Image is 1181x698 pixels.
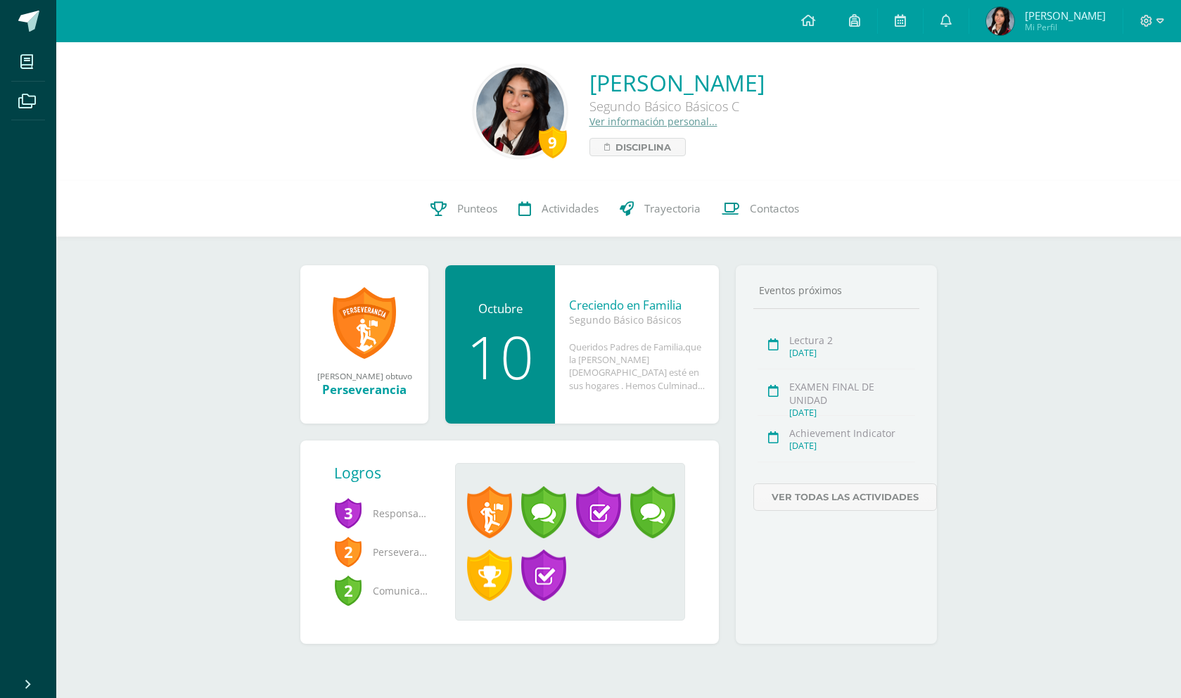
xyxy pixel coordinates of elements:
span: 3 [334,497,362,529]
a: Disciplina [589,138,686,156]
img: 50f5168d7405944905a10948b013abec.png [986,7,1014,35]
div: [DATE] [789,347,915,359]
span: Punteos [457,201,497,216]
span: Disciplina [615,139,671,156]
span: 2 [334,574,362,607]
div: Creciendo en Familia [569,297,705,313]
span: Mi Perfil [1025,21,1106,33]
a: Ver información personal... [589,115,717,128]
a: Trayectoria [609,181,711,237]
div: Logros [334,463,444,483]
div: EXAMEN FINAL DE UNIDAD [789,380,915,407]
span: Responsabilidad [334,494,433,533]
div: Octubre [459,300,541,317]
a: Punteos [420,181,508,237]
span: Contactos [750,201,799,216]
a: Ver todas las actividades [753,483,937,511]
div: [DATE] [789,407,915,419]
div: [DATE] [789,440,915,452]
span: 2 [334,535,362,568]
a: Contactos [711,181,810,237]
div: 10 [459,327,541,386]
span: Trayectoria [644,201,701,216]
div: Lectura 2 [789,334,915,347]
div: Segundo Básico Básicos C [589,98,765,115]
div: Achievement Indicator [789,426,915,440]
span: [PERSON_NAME] [1025,8,1106,23]
img: e4e795c27cdf404f430ac60415ef50a1.png [476,68,564,156]
div: 9 [539,126,567,158]
span: Actividades [542,201,599,216]
div: [PERSON_NAME] obtuvo [314,370,414,381]
div: Eventos próximos [753,284,919,297]
div: Queridos Padres de Familia,que la [PERSON_NAME][DEMOGRAPHIC_DATA] esté en sus hogares . Hemos Cul... [569,341,705,392]
span: Perseverancia [334,533,433,571]
div: Segundo Básico Básicos [569,313,705,326]
a: [PERSON_NAME] [589,68,765,98]
a: Actividades [508,181,609,237]
span: Comunicación [334,571,433,610]
div: Perseverancia [314,381,414,398]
